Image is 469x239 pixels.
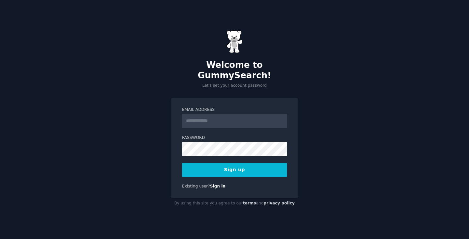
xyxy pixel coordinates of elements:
img: Gummy Bear [226,30,243,53]
a: Sign in [210,184,226,188]
p: Let's set your account password [171,83,298,89]
label: Password [182,135,287,141]
a: terms [243,201,256,205]
a: privacy policy [263,201,295,205]
span: Existing user? [182,184,210,188]
div: By using this site you agree to our and [171,198,298,209]
h2: Welcome to GummySearch! [171,60,298,81]
label: Email Address [182,107,287,113]
button: Sign up [182,163,287,177]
